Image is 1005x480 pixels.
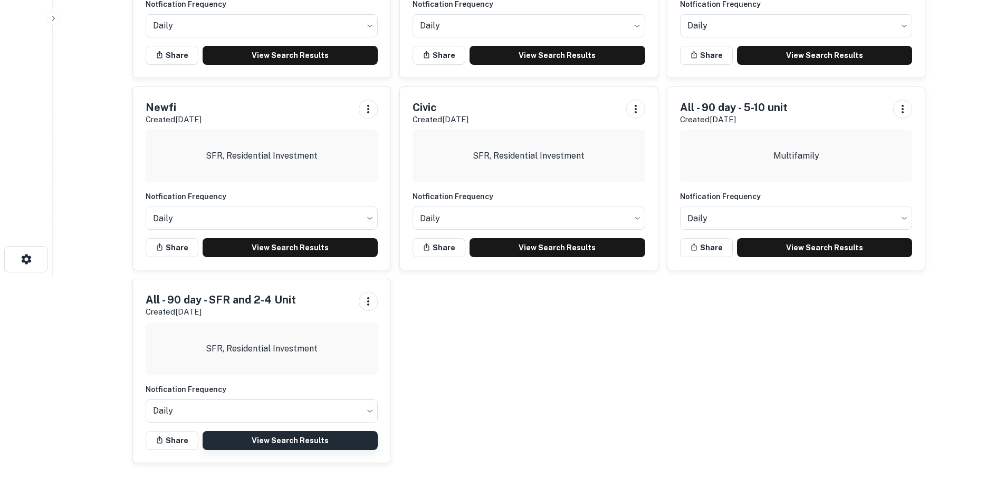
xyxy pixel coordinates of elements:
button: Share [146,238,198,257]
a: View Search Results [737,238,913,257]
p: SFR, Residential Investment [206,342,318,355]
div: Without label [146,396,378,426]
button: Share [680,46,733,65]
p: Multifamily [773,150,819,162]
p: Created [DATE] [146,306,296,318]
h6: Notfication Frequency [680,191,913,202]
div: Without label [146,11,378,41]
button: Share [146,46,198,65]
div: Without label [680,11,913,41]
div: Without label [680,203,913,233]
div: Without label [146,203,378,233]
a: View Search Results [203,238,378,257]
h6: Notfication Frequency [146,384,378,395]
iframe: Chat Widget [952,396,1005,446]
a: View Search Results [737,46,913,65]
h6: Notfication Frequency [146,191,378,202]
button: Share [146,431,198,450]
button: Share [680,238,733,257]
button: Share [413,238,465,257]
h5: Newfi [146,100,202,115]
button: Share [413,46,465,65]
div: Without label [413,203,645,233]
p: Created [DATE] [146,113,202,126]
a: View Search Results [470,238,645,257]
h5: All - 90 day - SFR and 2-4 Unit [146,292,296,308]
a: View Search Results [203,46,378,65]
a: View Search Results [470,46,645,65]
p: Created [DATE] [680,113,788,126]
h5: All - 90 day - 5-10 unit [680,100,788,115]
p: SFR, Residential Investment [473,150,585,162]
h6: Notfication Frequency [413,191,645,202]
h5: Civic [413,100,468,115]
p: Created [DATE] [413,113,468,126]
p: SFR, Residential Investment [206,150,318,162]
div: Without label [413,11,645,41]
a: View Search Results [203,431,378,450]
